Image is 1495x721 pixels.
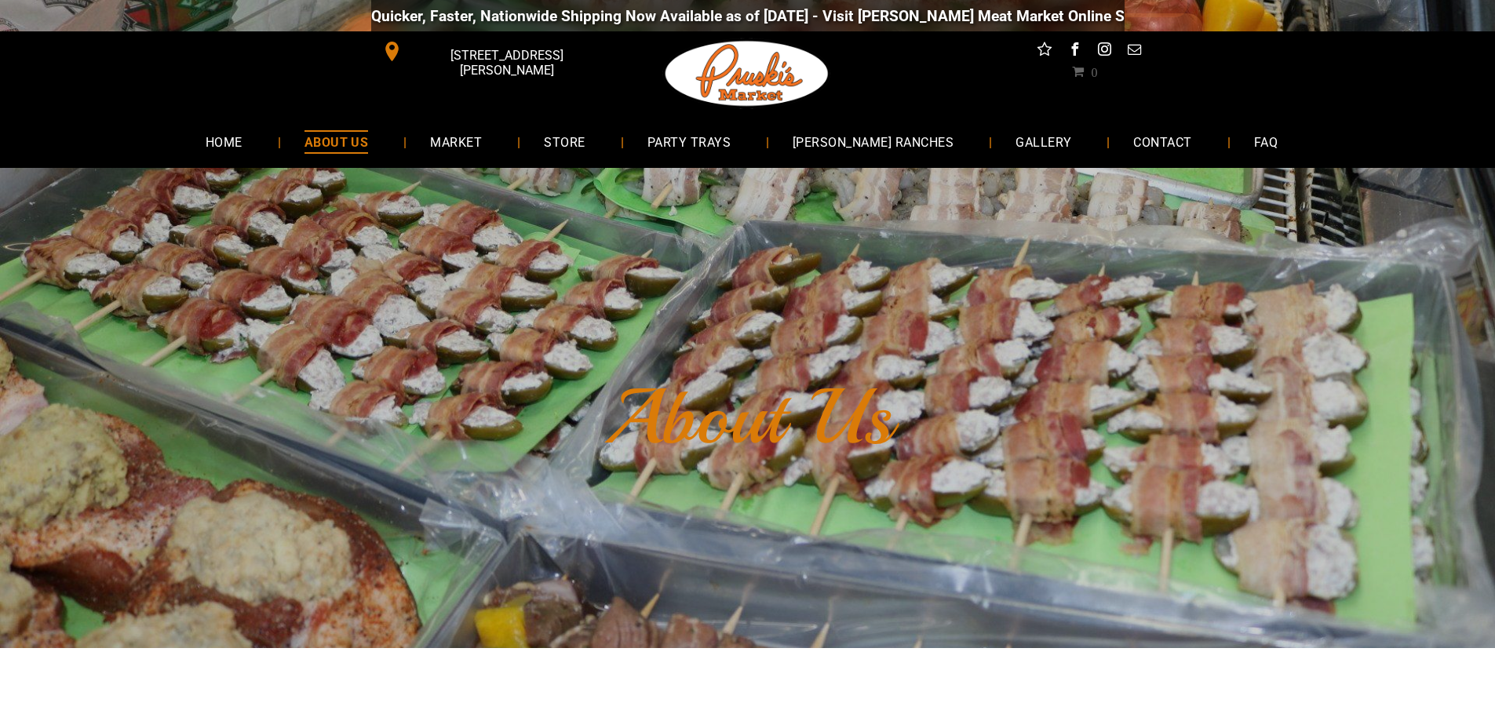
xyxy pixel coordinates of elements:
a: MARKET [407,121,505,162]
a: facebook [1064,39,1085,64]
a: HOME [182,121,266,162]
a: STORE [520,121,608,162]
img: Pruski-s+Market+HQ+Logo2-1920w.png [662,31,832,116]
a: FAQ [1231,121,1301,162]
a: [STREET_ADDRESS][PERSON_NAME] [371,39,611,64]
a: Social network [1034,39,1055,64]
a: email [1124,39,1144,64]
a: PARTY TRAYS [624,121,754,162]
font: About Us [603,369,892,466]
a: CONTACT [1110,121,1215,162]
a: [PERSON_NAME] RANCHES [769,121,977,162]
span: 0 [1091,65,1097,78]
a: instagram [1094,39,1114,64]
span: [STREET_ADDRESS][PERSON_NAME] [405,40,607,86]
a: ABOUT US [281,121,392,162]
a: GALLERY [992,121,1095,162]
